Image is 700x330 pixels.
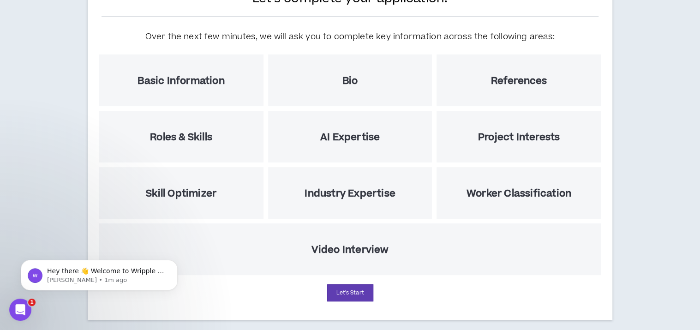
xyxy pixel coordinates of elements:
iframe: Intercom live chat [9,299,31,321]
h5: Video Interview [311,244,389,256]
iframe: Intercom notifications message [7,240,191,305]
h5: Bio [342,75,358,87]
h5: Industry Expertise [305,188,395,199]
h5: AI Expertise [320,132,380,143]
h5: Roles & Skills [150,132,212,143]
h5: Basic Information [138,75,224,87]
span: 1 [28,299,36,306]
button: Let's Start [327,284,373,301]
h5: Over the next few minutes, we will ask you to complete key information across the following areas: [145,30,555,43]
h5: Worker Classification [467,188,571,199]
h5: Project Interests [478,132,560,143]
h5: References [491,75,547,87]
h5: Skill Optimizer [146,188,216,199]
